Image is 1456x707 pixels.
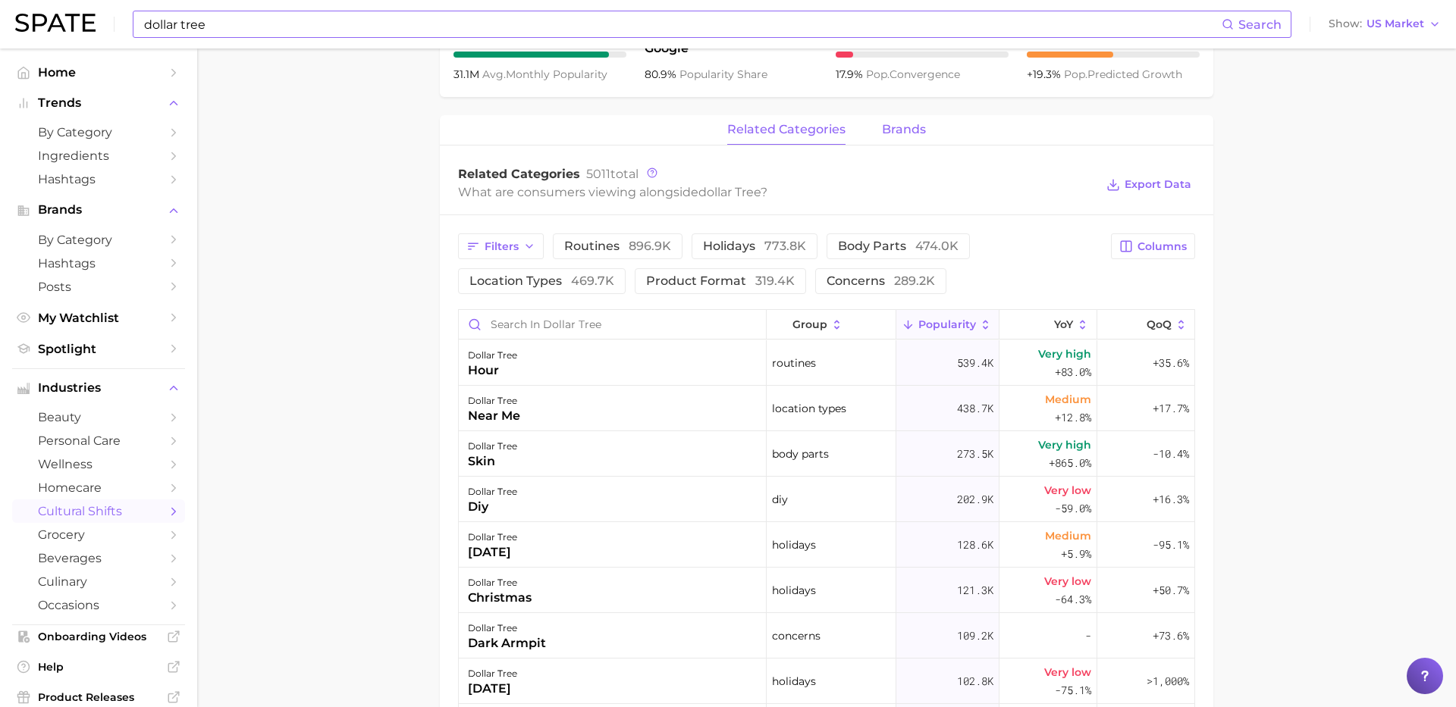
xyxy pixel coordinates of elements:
span: dollar tree [698,185,761,199]
span: -75.1% [1055,681,1091,699]
button: dollar treediydiy202.9kVery low-59.0%+16.3% [459,477,1194,522]
span: Filters [485,240,519,253]
span: YoY [1054,318,1073,330]
div: 1 / 10 [836,52,1009,58]
a: Home [12,61,185,84]
div: skin [468,452,517,471]
span: +19.3% [1027,67,1064,81]
button: Brands [12,199,185,221]
div: diy [468,498,517,516]
span: routines [772,354,816,372]
a: wellness [12,452,185,476]
span: Very low [1044,481,1091,499]
a: Ingredients [12,144,185,167]
div: 5 / 10 [1027,52,1200,58]
span: Trends [38,96,159,110]
span: -10.4% [1153,445,1189,463]
a: homecare [12,476,185,499]
span: -59.0% [1055,499,1091,518]
button: dollar treedark armpitconcerns109.2k-+73.6% [459,613,1194,659]
a: beauty [12,405,185,429]
span: 539.4k [957,354,993,372]
input: Search in dollar tree [459,310,766,339]
div: dollar tree [468,346,517,364]
span: cultural shifts [38,504,159,518]
button: Columns [1111,233,1195,259]
span: holidays [772,581,816,599]
a: by Category [12,120,185,144]
span: 319.4k [755,274,795,288]
span: related categories [727,123,846,136]
a: Onboarding Videos [12,625,185,648]
span: beverages [38,551,159,565]
span: personal care [38,433,159,448]
span: holidays [772,672,816,690]
span: +5.9% [1061,545,1091,563]
a: occasions [12,593,185,617]
button: ShowUS Market [1325,14,1445,34]
div: 9 / 10 [453,52,626,58]
span: routines [564,240,671,252]
span: Medium [1045,527,1091,545]
abbr: popularity index [866,67,890,81]
span: My Watchlist [38,311,159,325]
span: Onboarding Videos [38,630,159,643]
span: 17.9% [836,67,866,81]
span: Help [38,660,159,674]
span: Hashtags [38,256,159,271]
button: Industries [12,377,185,399]
span: Product Releases [38,690,159,704]
span: Search [1238,17,1282,32]
span: group [792,318,827,330]
span: -64.3% [1055,590,1091,608]
span: Very high [1038,345,1091,363]
div: dollar tree [468,574,532,592]
span: monthly popularity [482,67,607,81]
button: Popularity [896,310,999,339]
span: +35.6% [1153,354,1189,372]
span: Industries [38,381,159,395]
span: wellness [38,457,159,471]
span: -95.1% [1153,536,1189,554]
span: - [1085,627,1091,645]
span: convergence [866,67,960,81]
div: near me [468,407,520,425]
span: Medium [1045,390,1091,408]
button: dollar treechristmasholidays121.3kVery low-64.3%+50.7% [459,568,1194,613]
a: Help [12,655,185,678]
span: Very high [1038,436,1091,454]
div: dollar tree [468,619,546,637]
a: Hashtags [12,167,185,191]
span: Ingredients [38,149,159,163]
span: 5011 [586,167,610,181]
span: +17.7% [1153,399,1189,418]
span: QoQ [1147,318,1172,330]
a: Hashtags [12,252,185,275]
span: Popularity [918,318,976,330]
button: QoQ [1097,310,1194,339]
span: Posts [38,280,159,294]
span: by Category [38,233,159,247]
span: location types [772,399,846,418]
span: +83.0% [1055,363,1091,381]
span: Related Categories [458,167,580,181]
span: culinary [38,574,159,589]
span: +16.3% [1153,490,1189,508]
span: +12.8% [1055,408,1091,427]
div: hour [468,361,517,380]
span: predicted growth [1064,67,1182,81]
span: 202.9k [957,490,993,508]
abbr: popularity index [1064,67,1087,81]
span: 474.0k [915,239,959,253]
span: holidays [772,536,816,554]
span: +865.0% [1049,454,1091,472]
img: SPATE [15,14,96,32]
span: occasions [38,598,159,612]
span: total [586,167,639,181]
span: Columns [1137,240,1187,253]
button: dollar treehourroutines539.4kVery high+83.0%+35.6% [459,340,1194,386]
span: 289.2k [894,274,935,288]
span: 102.8k [957,672,993,690]
a: beverages [12,546,185,570]
button: Filters [458,233,544,259]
